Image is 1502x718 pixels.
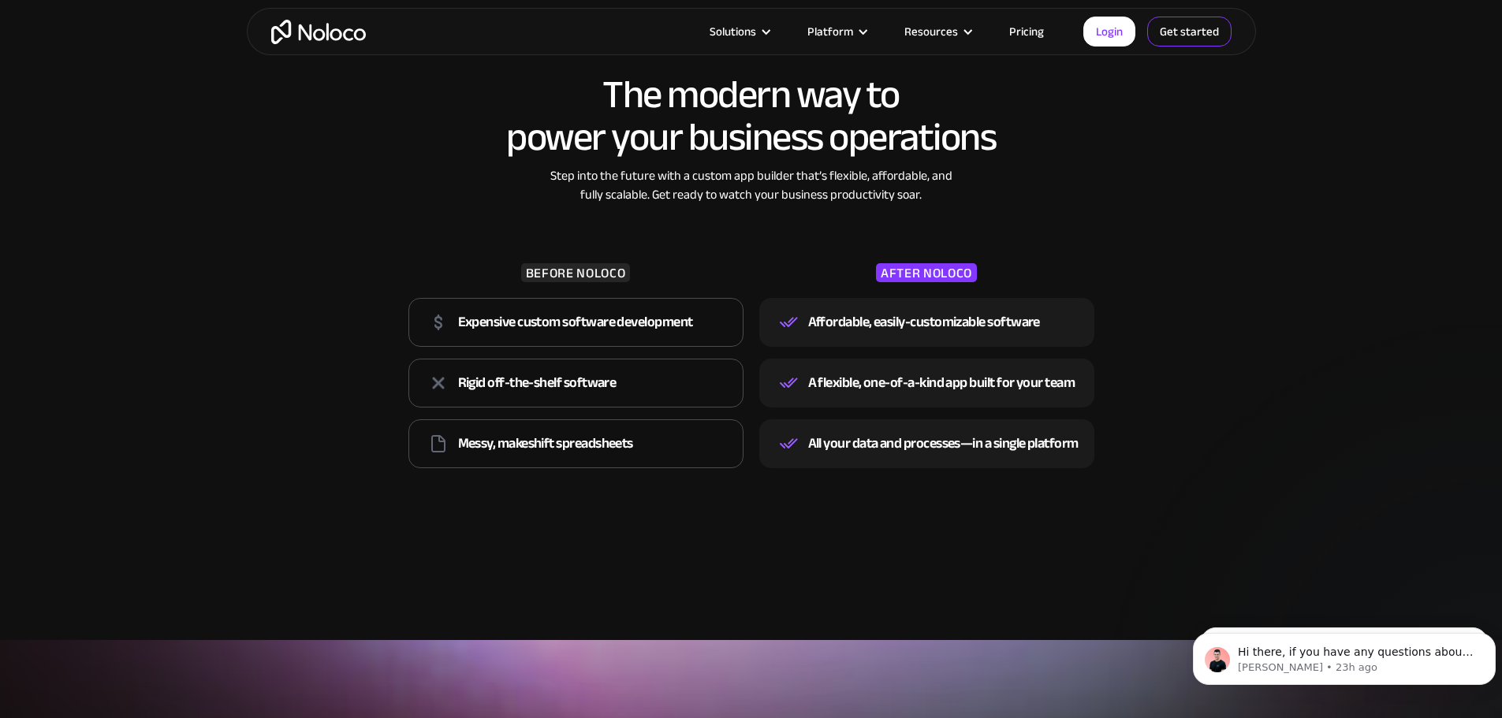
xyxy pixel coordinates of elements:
[521,263,631,282] div: BEFORE NOLOCO
[710,21,756,42] div: Solutions
[1083,17,1135,47] a: Login
[458,371,617,395] div: Rigid off-the-shelf software
[885,21,990,42] div: Resources
[807,21,853,42] div: Platform
[808,311,1040,334] div: Affordable, easily-customizable software
[904,21,958,42] div: Resources
[808,371,1075,395] div: A flexible, one-of-a-kind app built for your team
[458,311,693,334] div: Expensive custom software development
[788,21,885,42] div: Platform
[1187,600,1502,710] iframe: Intercom notifications message
[990,21,1064,42] a: Pricing
[542,166,960,204] div: Step into the future with a custom app builder that’s flexible, affordable, and fully scalable. G...
[271,20,366,44] a: home
[690,21,788,42] div: Solutions
[458,432,633,456] div: Messy, makeshift spreadsheets
[808,432,1079,456] div: All your data and processes—in a single platform
[876,263,977,282] div: AFTER NOLOCO
[1147,17,1232,47] a: Get started
[506,73,996,158] h2: The modern way to power your business operations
